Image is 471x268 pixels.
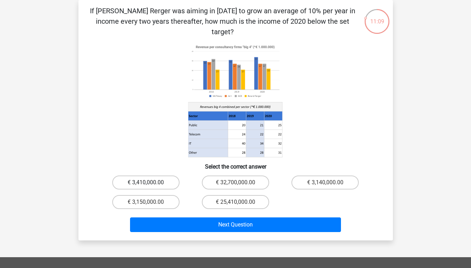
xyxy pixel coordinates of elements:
[202,176,269,189] label: € 32,700,000.00
[202,195,269,209] label: € 25,410,000.00
[291,176,359,189] label: € 3,140,000.00
[112,195,180,209] label: € 3,150,000.00
[364,8,390,26] div: 11:09
[130,217,341,232] button: Next Question
[90,6,356,37] p: If [PERSON_NAME] Rerger was aiming in [DATE] to grow an average of 10% per year in income every t...
[90,158,382,170] h6: Select the correct answer
[112,176,180,189] label: € 3,410,000.00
